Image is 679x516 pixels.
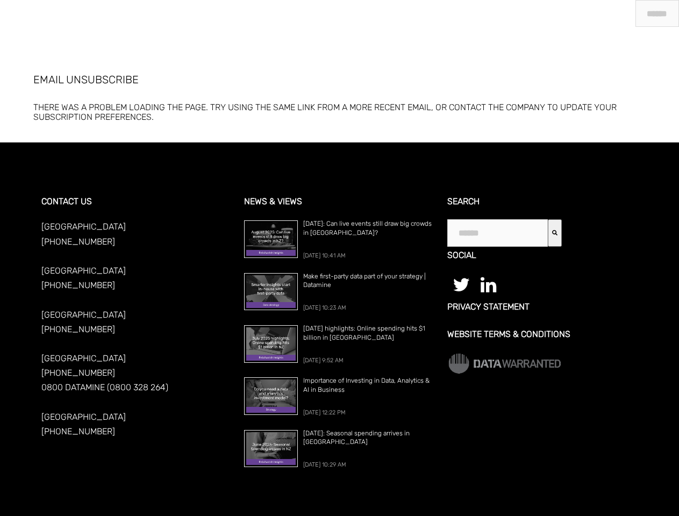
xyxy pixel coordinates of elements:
[244,196,434,219] h3: News & Views
[447,302,530,312] span: Privacy Statement
[303,461,346,468] span: [DATE] 10:29 AM
[447,352,562,375] img: Data Warranted
[41,322,232,336] p: [PHONE_NUMBER]
[244,325,298,363] img: July 2025 highlights: Online spending hits $1 billion in New Zealand
[244,273,298,311] img: Make first-party data part of your strategy | Datamine
[244,220,298,258] img: August 2025: Can live events still draw big crowds in NZ?
[303,429,410,446] span: [DATE]: Seasonal spending arrives in [GEOGRAPHIC_DATA]
[492,2,525,14] a: Resources
[385,2,423,14] a: What We Do
[41,424,232,439] p: [PHONE_NUMBER]
[41,380,232,395] p: 0800 DATAMINE (0800 328 264)
[303,429,434,447] a: [DATE]: Seasonal spending arrives in [GEOGRAPHIC_DATA]
[244,377,298,415] img: Importance of Investing in Data, Analytics & AI in Business
[303,220,432,236] span: [DATE]: Can live events still draw big crowds in [GEOGRAPHIC_DATA]?
[303,252,346,259] span: [DATE] 10:41 AM
[303,324,434,342] a: [DATE] highlights: Online spending hits $1 billion in [GEOGRAPHIC_DATA]
[540,2,563,14] a: Join Us
[41,278,232,292] p: [PHONE_NUMBER]
[41,196,232,219] h3: CONTACT US
[33,73,646,87] h1: Email Unsubscribe
[41,365,232,380] p: [PHONE_NUMBER]
[303,219,434,238] a: [DATE]: Can live events still draw big crowds in [GEOGRAPHIC_DATA]?
[303,409,346,416] span: [DATE] 12:22 PM
[244,430,298,468] img: June 2025: Seasonal spending arrives in New Zealand
[341,2,370,14] a: About Us
[447,329,638,339] a: Website Terms & Conditions
[447,196,638,219] h3: Search
[578,2,613,14] a: Contact Us
[41,219,232,248] p: [GEOGRAPHIC_DATA] [PHONE_NUMBER]
[303,376,434,395] a: Importance of Investing in Data, Analytics & AI in Business
[303,325,425,341] span: [DATE] highlights: Online spending hits $1 billion in [GEOGRAPHIC_DATA]
[33,103,646,121] h3: There was a problem loading the page. Try using the same link from a more recent email, or contac...
[41,263,232,278] p: [GEOGRAPHIC_DATA]
[41,410,232,424] p: [GEOGRAPHIC_DATA]
[303,377,430,393] span: Importance of Investing in Data, Analytics & AI in Business
[447,219,548,246] input: This is a search field with an auto-suggest feature attached.
[303,273,426,289] span: Make first-party data part of your strategy | Datamine
[447,329,570,339] span: Website Terms & Conditions
[548,219,562,246] button: Search
[303,304,346,311] span: [DATE] 10:23 AM
[438,2,477,14] a: Our Projects
[41,307,232,322] p: [GEOGRAPHIC_DATA]
[447,302,638,312] a: Privacy Statement
[303,357,344,364] span: [DATE] 9:52 AM
[41,351,232,365] p: [GEOGRAPHIC_DATA]
[303,272,434,290] a: Make first-party data part of your strategy | Datamine
[447,250,638,273] h3: Social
